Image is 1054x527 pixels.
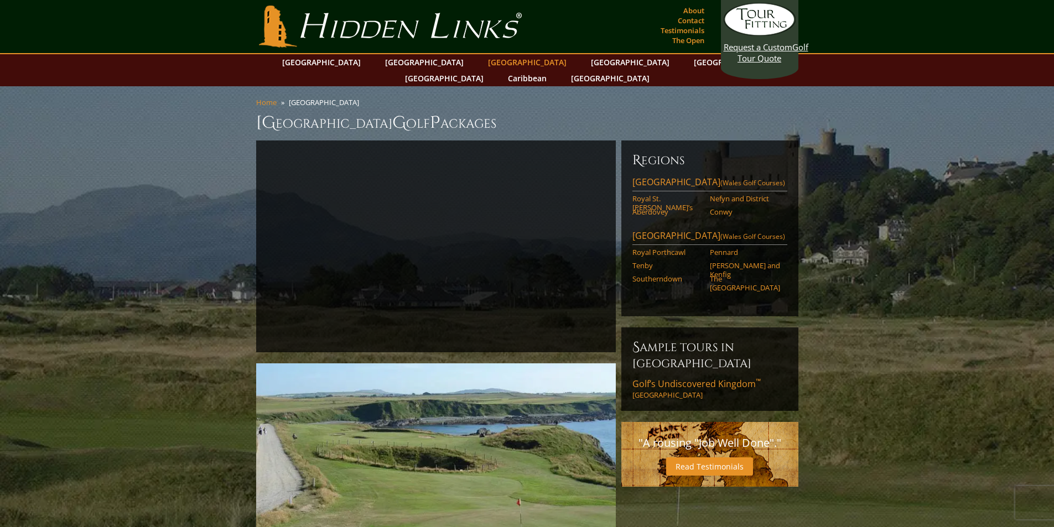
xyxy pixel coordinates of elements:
[632,378,787,400] a: Golf’s Undiscovered Kingdom™[GEOGRAPHIC_DATA]
[688,54,778,70] a: [GEOGRAPHIC_DATA]
[289,97,364,107] li: [GEOGRAPHIC_DATA]
[669,33,707,48] a: The Open
[710,194,780,203] a: Nefyn and District
[399,70,489,86] a: [GEOGRAPHIC_DATA]
[502,70,552,86] a: Caribbean
[632,274,703,283] a: Southerndown
[565,70,655,86] a: [GEOGRAPHIC_DATA]
[277,54,366,70] a: [GEOGRAPHIC_DATA]
[710,248,780,257] a: Pennard
[710,207,780,216] a: Conwy
[720,178,785,187] span: (Wales Golf Courses)
[430,112,440,134] span: P
[666,457,753,476] a: Read Testimonials
[267,152,605,341] iframe: Sir-Nick-on-Wales
[658,23,707,38] a: Testimonials
[256,112,798,134] h1: [GEOGRAPHIC_DATA] olf ackages
[632,433,787,453] p: "A rousing "Job Well Done"."
[632,207,703,216] a: Aberdovey
[724,3,796,64] a: Request a CustomGolf Tour Quote
[585,54,675,70] a: [GEOGRAPHIC_DATA]
[380,54,469,70] a: [GEOGRAPHIC_DATA]
[632,338,787,371] h6: Sample Tours in [GEOGRAPHIC_DATA]
[710,274,780,293] a: The [GEOGRAPHIC_DATA]
[681,3,707,18] a: About
[632,176,787,191] a: [GEOGRAPHIC_DATA](Wales Golf Courses)
[632,194,703,212] a: Royal St. [PERSON_NAME]’s
[632,152,787,169] h6: Regions
[482,54,572,70] a: [GEOGRAPHIC_DATA]
[724,41,792,53] span: Request a Custom
[632,378,761,390] span: Golf’s Undiscovered Kingdom
[710,261,780,279] a: [PERSON_NAME] and Kenfig
[720,232,785,241] span: (Wales Golf Courses)
[632,248,703,257] a: Royal Porthcawl
[256,97,277,107] a: Home
[392,112,406,134] span: G
[632,261,703,270] a: Tenby
[632,229,787,245] a: [GEOGRAPHIC_DATA](Wales Golf Courses)
[675,13,707,28] a: Contact
[756,377,761,386] sup: ™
